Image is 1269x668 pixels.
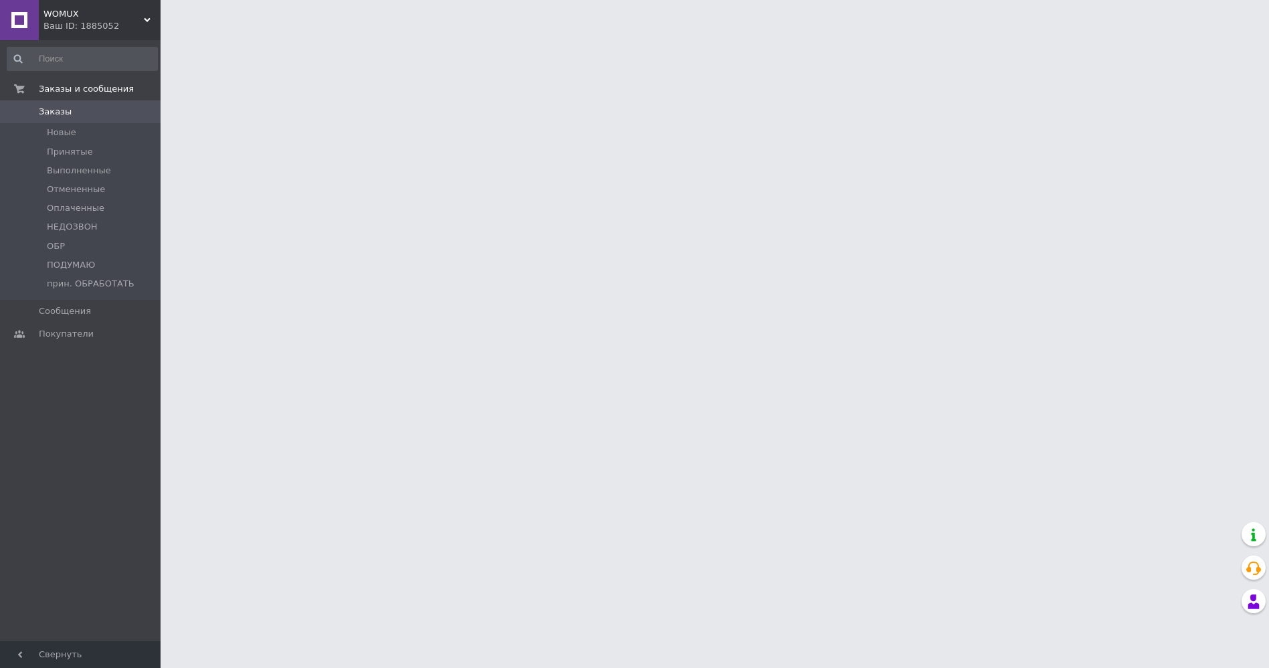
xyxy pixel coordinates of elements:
span: Выполненные [47,165,111,177]
span: Заказы [39,106,72,118]
span: ОБР [47,240,65,252]
span: прин. ОБРАБОТАТЬ [47,278,134,290]
span: Покупатели [39,328,94,340]
span: Сообщения [39,305,91,317]
span: WOMUX [43,8,144,20]
input: Поиск [7,47,158,71]
span: ПОДУМАЮ [47,259,95,271]
span: Новые [47,127,76,139]
div: Ваш ID: 1885052 [43,20,161,32]
span: Заказы и сообщения [39,83,134,95]
span: Отмененные [47,183,105,195]
span: Оплаченные [47,202,104,214]
span: Принятые [47,146,93,158]
span: НЕДОЗВОН [47,221,98,233]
